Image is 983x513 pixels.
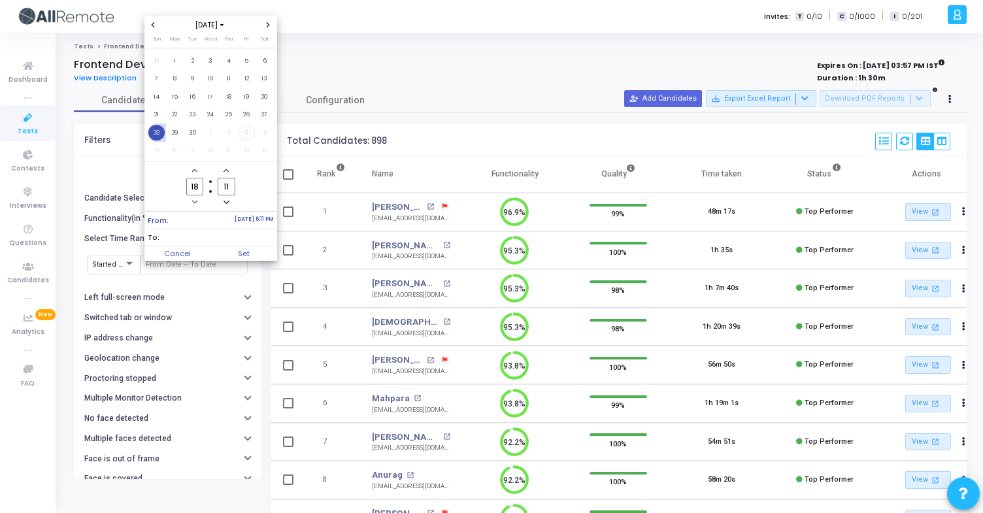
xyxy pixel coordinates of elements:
[148,125,165,141] span: 28
[205,35,217,42] span: Wed
[148,215,169,226] span: From:
[238,106,256,124] td: September 26, 2025
[256,71,273,87] span: 13
[238,88,256,106] td: September 19, 2025
[148,88,166,106] td: September 14, 2025
[184,107,201,123] span: 23
[239,107,255,123] span: 26
[220,142,238,160] td: October 9, 2025
[167,53,183,69] span: 1
[148,106,166,124] td: September 21, 2025
[184,52,202,70] td: September 2, 2025
[148,232,159,243] span: To:
[256,89,273,105] span: 20
[148,142,165,159] span: 5
[148,107,165,123] span: 21
[184,106,202,124] td: September 23, 2025
[256,35,274,48] th: Saturday
[220,89,237,105] span: 18
[239,142,255,159] span: 10
[144,246,211,261] button: Cancel
[167,71,183,87] span: 8
[220,88,238,106] td: September 18, 2025
[220,52,238,70] td: September 4, 2025
[220,53,237,69] span: 4
[238,70,256,88] td: September 12, 2025
[153,35,161,42] span: Sun
[166,124,184,142] td: September 29, 2025
[202,124,220,142] td: October 1, 2025
[184,53,201,69] span: 2
[184,35,202,48] th: Tuesday
[184,142,202,160] td: October 7, 2025
[239,53,255,69] span: 5
[203,107,219,123] span: 24
[148,71,165,87] span: 7
[256,88,274,106] td: September 20, 2025
[202,106,220,124] td: September 24, 2025
[256,53,273,69] span: 6
[239,89,255,105] span: 19
[210,246,277,261] button: Set
[148,70,166,88] td: September 7, 2025
[192,20,230,31] button: Choose month and year
[203,71,219,87] span: 10
[166,142,184,160] td: October 6, 2025
[192,20,230,31] span: [DATE]
[167,142,183,159] span: 6
[235,215,274,226] span: [DATE] 6:11 PM
[148,20,159,31] button: Previous month
[184,70,202,88] td: September 9, 2025
[166,88,184,106] td: September 15, 2025
[202,88,220,106] td: September 17, 2025
[238,124,256,142] td: October 3, 2025
[221,197,232,208] button: Minus a minute
[238,142,256,160] td: October 10, 2025
[256,124,274,142] td: October 4, 2025
[256,52,274,70] td: September 6, 2025
[148,124,166,142] td: September 28, 2025
[220,107,237,123] span: 25
[148,35,166,48] th: Sunday
[220,124,238,142] td: October 2, 2025
[203,53,219,69] span: 3
[256,142,273,159] span: 11
[202,52,220,70] td: September 3, 2025
[256,142,274,160] td: October 11, 2025
[166,106,184,124] td: September 22, 2025
[203,125,219,141] span: 1
[220,142,237,159] span: 9
[220,125,237,141] span: 2
[166,52,184,70] td: September 1, 2025
[220,35,238,48] th: Thursday
[244,35,248,42] span: Fri
[202,35,220,48] th: Wednesday
[190,165,201,176] button: Add a hour
[184,125,201,141] span: 30
[184,89,201,105] span: 16
[220,70,238,88] td: September 11, 2025
[190,197,201,208] button: Minus a hour
[170,35,180,42] span: Mon
[202,70,220,88] td: September 10, 2025
[256,70,274,88] td: September 13, 2025
[148,89,165,105] span: 14
[203,89,219,105] span: 17
[167,107,183,123] span: 22
[224,35,233,42] span: Thu
[220,71,237,87] span: 11
[221,165,232,176] button: Add a minute
[148,142,166,160] td: October 5, 2025
[184,71,201,87] span: 9
[184,142,201,159] span: 7
[202,142,220,160] td: October 8, 2025
[238,35,256,48] th: Friday
[166,35,184,48] th: Monday
[148,52,166,70] td: August 31, 2025
[167,125,183,141] span: 29
[167,89,183,105] span: 15
[184,124,202,142] td: September 30, 2025
[184,88,202,106] td: September 16, 2025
